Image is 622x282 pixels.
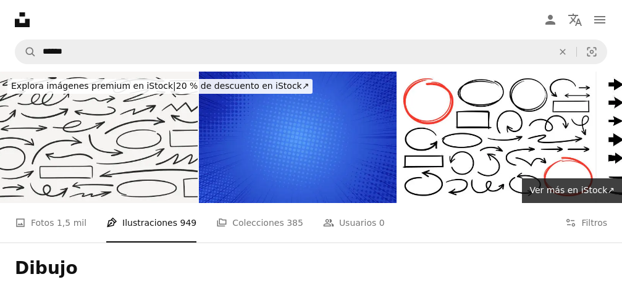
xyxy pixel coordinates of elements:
[563,7,587,32] button: Idioma
[7,79,313,94] div: 20 % de descuento en iStock ↗
[15,39,607,64] form: Encuentra imágenes en todo el sitio
[199,72,397,203] img: Fondo azul de rayos cómicos con semitono
[398,72,595,203] img: Set vector illustration of hand drawn curved arrows and frames
[15,12,30,27] a: Inicio — Unsplash
[216,203,303,243] a: Colecciones 385
[565,203,607,243] button: Filtros
[287,216,303,230] span: 385
[15,203,86,243] a: Fotos 1,5 mil
[379,216,385,230] span: 0
[587,7,612,32] button: Menú
[15,257,607,280] h1: Dibujo
[323,203,385,243] a: Usuarios 0
[522,178,622,203] a: Ver más en iStock↗
[15,40,36,64] button: Buscar en Unsplash
[529,185,615,195] span: Ver más en iStock ↗
[577,40,607,64] button: Búsqueda visual
[538,7,563,32] a: Iniciar sesión / Registrarse
[549,40,576,64] button: Borrar
[57,216,86,230] span: 1,5 mil
[11,81,176,91] span: Explora imágenes premium en iStock |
